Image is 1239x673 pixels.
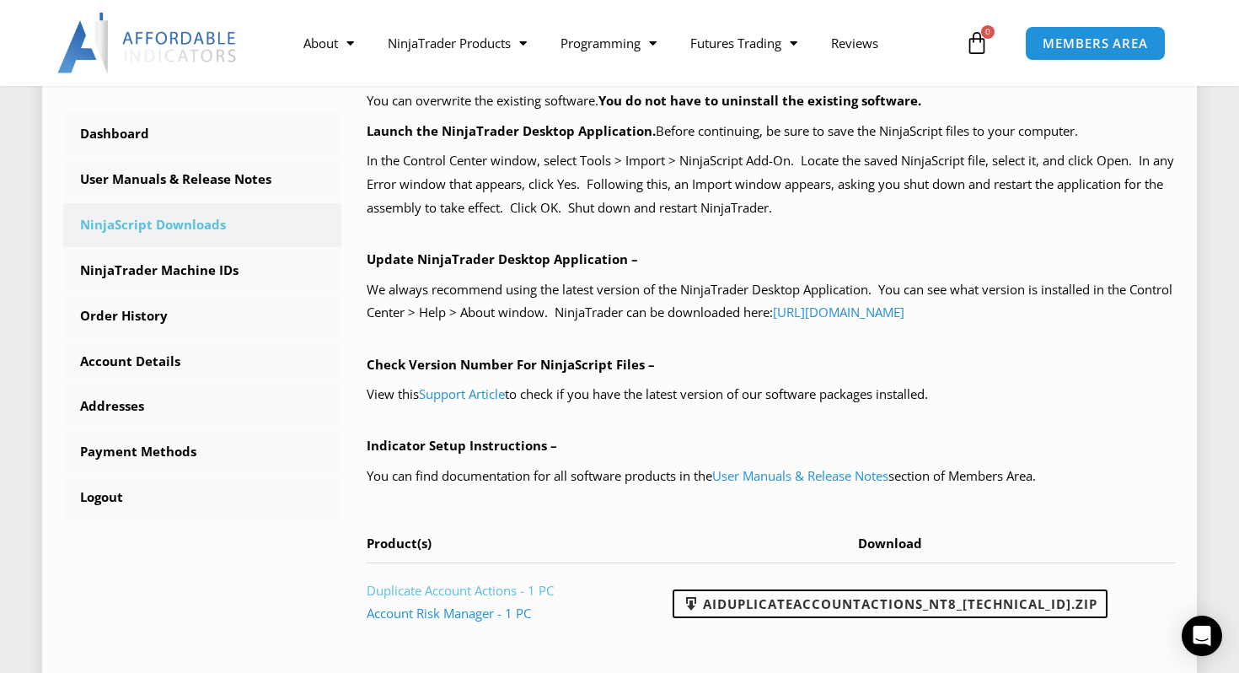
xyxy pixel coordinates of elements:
[371,24,544,62] a: NinjaTrader Products
[1025,26,1166,61] a: MEMBERS AREA
[63,476,341,520] a: Logout
[63,249,341,293] a: NinjaTrader Machine IDs
[367,149,1176,220] p: In the Control Center window, select Tools > Import > NinjaScript Add-On. Locate the saved NinjaS...
[57,13,239,73] img: LogoAI | Affordable Indicators – NinjaTrader
[1182,616,1222,656] div: Open Intercom Messenger
[367,465,1176,488] p: You can find documentation for all software products in the section of Members Area.
[63,294,341,338] a: Order History
[367,122,656,139] b: Launch the NinjaTrader Desktop Application.
[981,25,995,39] span: 0
[940,19,1014,67] a: 0
[287,24,371,62] a: About
[598,92,921,109] b: You do not have to uninstall the existing software.
[63,158,341,202] a: User Manuals & Release Notes
[673,590,1108,618] a: AIDuplicateAccountActions_NT8_[TECHNICAL_ID].zip
[63,430,341,474] a: Payment Methods
[63,112,341,520] nav: Account pages
[673,24,814,62] a: Futures Trading
[367,383,1176,406] p: View this to check if you have the latest version of our software packages installed.
[63,385,341,428] a: Addresses
[367,89,1176,113] p: You can overwrite the existing software.
[367,605,531,622] a: Account Risk Manager - 1 PC
[287,24,961,62] nav: Menu
[367,356,655,373] b: Check Version Number For NinjaScript Files –
[544,24,673,62] a: Programming
[712,467,888,484] a: User Manuals & Release Notes
[63,340,341,384] a: Account Details
[63,203,341,247] a: NinjaScript Downloads
[367,250,638,267] b: Update NinjaTrader Desktop Application –
[367,120,1176,143] p: Before continuing, be sure to save the NinjaScript files to your computer.
[63,112,341,156] a: Dashboard
[419,385,505,402] a: Support Article
[858,535,922,552] span: Download
[367,278,1176,326] p: We always recommend using the latest version of the NinjaTrader Desktop Application. You can see ...
[367,535,432,552] span: Product(s)
[367,437,557,454] b: Indicator Setup Instructions –
[773,304,904,320] a: [URL][DOMAIN_NAME]
[1043,37,1148,50] span: MEMBERS AREA
[367,582,554,599] a: Duplicate Account Actions - 1 PC
[814,24,895,62] a: Reviews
